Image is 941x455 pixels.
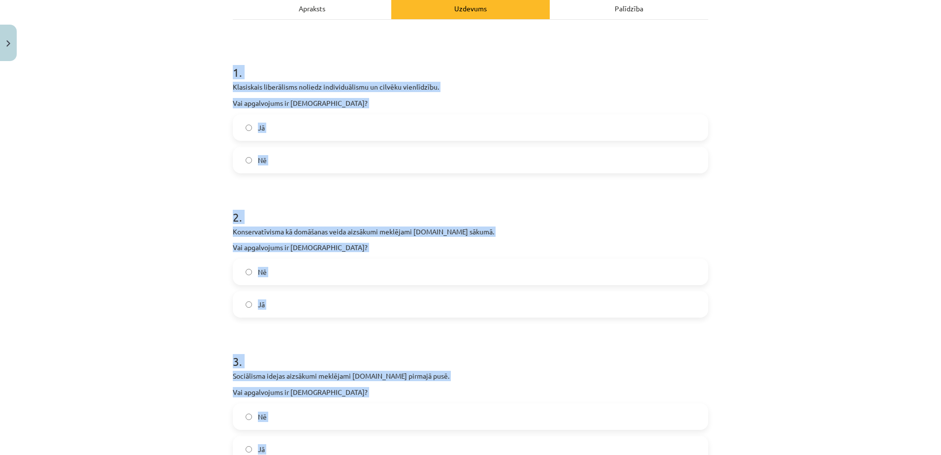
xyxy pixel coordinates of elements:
p: Vai apgalvojums ir [DEMOGRAPHIC_DATA]? [233,98,708,108]
input: Jā [246,301,252,308]
input: Nē [246,414,252,420]
input: Jā [246,446,252,453]
h1: 2 . [233,193,708,224]
span: Nē [258,412,267,422]
span: Jā [258,444,265,455]
p: Vai apgalvojums ir [DEMOGRAPHIC_DATA]? [233,243,708,252]
img: icon-close-lesson-0947bae3869378f0d4975bcd49f059093ad1ed9edebbc8119c70593378902aed.svg [6,40,10,47]
h1: 3 . [233,337,708,368]
p: Vai apgalvojums ir [DEMOGRAPHIC_DATA]? [233,387,708,397]
p: Sociālisma idejas aizsākumi meklējami [DOMAIN_NAME] pirmajā pusē. [233,371,708,381]
span: Jā [258,123,265,133]
p: Konservatīvisma kā domāšanas veida aizsākumi meklējami [DOMAIN_NAME] sākumā. [233,227,708,237]
span: Nē [258,155,267,165]
input: Jā [246,125,252,131]
input: Nē [246,269,252,275]
p: Klasiskais liberālisms noliedz individuālismu un cilvēku vienlīdzību. [233,82,708,92]
span: Nē [258,267,267,277]
h1: 1 . [233,48,708,79]
span: Jā [258,299,265,310]
input: Nē [246,157,252,163]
